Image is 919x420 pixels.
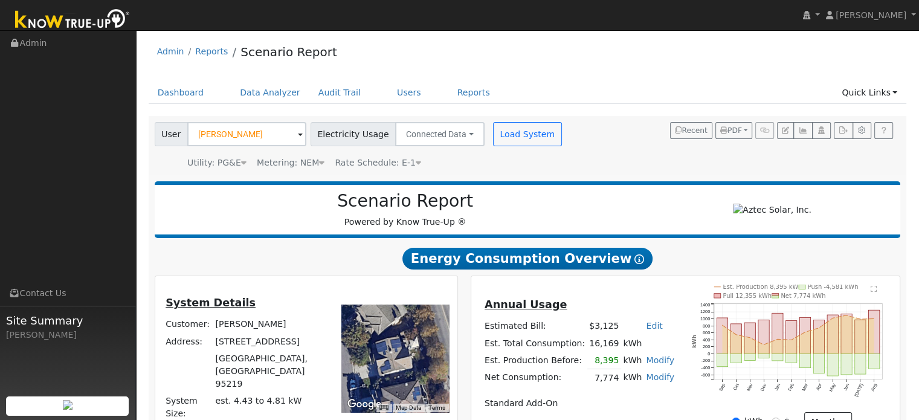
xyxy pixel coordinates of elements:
td: Net Consumption: [482,369,587,387]
circle: onclick="" [790,339,792,341]
rect: onclick="" [772,354,783,361]
td: kWh [621,352,644,369]
img: Google [344,396,384,412]
text: Net 7,774 kWh [781,292,826,299]
circle: onclick="" [832,317,834,319]
text: 1400 [700,302,710,308]
text: Dec [759,383,768,392]
td: [GEOGRAPHIC_DATA], [GEOGRAPHIC_DATA] 95219 [213,350,324,392]
button: Keyboard shortcuts [379,404,388,412]
rect: onclick="" [855,354,866,375]
td: kWh [621,369,644,387]
text: 600 [703,330,710,335]
circle: onclick="" [749,337,751,338]
text: Sep [718,383,726,392]
a: Audit Trail [309,82,370,104]
text: 0 [708,351,710,357]
div: Metering: NEM [257,157,324,169]
a: Reports [448,82,499,104]
circle: onclick="" [846,314,848,316]
a: Terms (opens in new tab) [428,404,445,411]
rect: onclick="" [869,354,880,369]
text: Feb [787,383,795,392]
td: Estimated Bill: [482,318,587,335]
a: Quick Links [833,82,906,104]
td: $3,125 [587,318,621,335]
span: Energy Consumption Overview [402,248,653,270]
a: Dashboard [149,82,213,104]
text: -600 [701,372,711,378]
text: Aug [870,383,879,392]
i: Show Help [634,254,644,264]
span: Site Summary [6,312,129,329]
a: Data Analyzer [231,82,309,104]
td: Customer: [164,316,213,333]
text: Push -4,581 kWh [808,283,859,290]
text: [DATE] [854,383,865,398]
rect: onclick="" [786,321,797,354]
td: [STREET_ADDRESS] [213,333,324,350]
button: Map Data [396,404,421,412]
text: Est. Production 8,395 kWh [723,283,802,290]
circle: onclick="" [721,325,723,326]
a: Edit [646,321,662,331]
button: PDF [715,122,752,139]
a: Open this area in Google Maps (opens a new window) [344,396,384,412]
rect: onclick="" [758,354,769,358]
rect: onclick="" [717,318,727,354]
text: Mar [801,383,810,392]
a: Users [388,82,430,104]
td: 7,774 [587,369,621,387]
button: Multi-Series Graph [793,122,812,139]
text: 1000 [700,316,710,321]
a: Modify [646,355,674,365]
rect: onclick="" [869,310,880,354]
button: Edit User [777,122,794,139]
text: Pull 12,355 kWh [723,292,772,299]
span: [PERSON_NAME] [836,10,906,20]
circle: onclick="" [777,338,779,340]
button: Export Interval Data [834,122,853,139]
circle: onclick="" [873,318,875,320]
rect: onclick="" [813,320,824,354]
circle: onclick="" [818,327,820,329]
rect: onclick="" [800,354,811,368]
div: Utility: PG&E [187,157,247,169]
button: Settings [853,122,871,139]
u: System Details [166,297,256,309]
input: Select a User [187,122,306,146]
span: Electricity Usage [311,122,396,146]
rect: onclick="" [717,354,727,367]
circle: onclick="" [735,334,737,335]
circle: onclick="" [763,344,765,346]
img: Aztec Solar, Inc. [733,204,811,216]
rect: onclick="" [813,354,824,373]
text: Jun [842,383,850,392]
text: Nov [746,383,754,392]
span: Alias: HE1N [335,158,421,167]
text: -400 [701,365,711,370]
td: 8,395 [587,352,621,369]
text: Oct [732,383,740,391]
td: Standard Add-On [482,395,676,412]
rect: onclick="" [827,315,838,354]
rect: onclick="" [772,313,783,354]
rect: onclick="" [841,314,852,354]
span: User [155,122,188,146]
text: 800 [703,323,710,329]
button: Connected Data [395,122,485,146]
button: Recent [670,122,712,139]
circle: onclick="" [860,318,862,320]
span: est. 4.43 to 4.81 kW [216,396,302,405]
a: Scenario Report [240,45,337,59]
div: Powered by Know True-Up ® [161,191,650,228]
a: Help Link [874,122,893,139]
rect: onclick="" [730,354,741,363]
td: Est. Production Before: [482,352,587,369]
img: Know True-Up [9,7,136,34]
rect: onclick="" [855,320,866,354]
text: May [828,383,837,393]
u: Annual Usage [485,299,567,311]
td: [PERSON_NAME] [213,316,324,333]
rect: onclick="" [744,323,755,354]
